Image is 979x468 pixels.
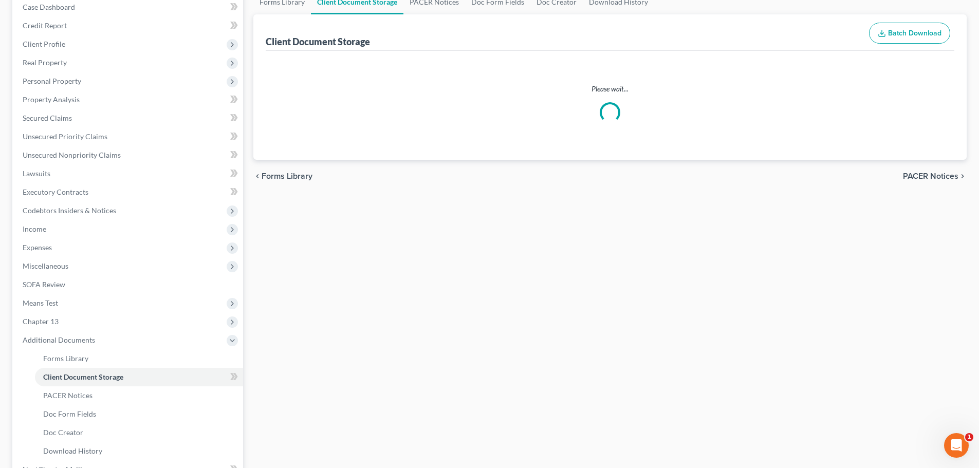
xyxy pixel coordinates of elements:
[14,109,243,127] a: Secured Claims
[23,317,59,326] span: Chapter 13
[965,433,973,441] span: 1
[23,77,81,85] span: Personal Property
[23,169,50,178] span: Lawsuits
[23,40,65,48] span: Client Profile
[869,23,950,44] button: Batch Download
[888,29,941,38] span: Batch Download
[23,224,46,233] span: Income
[35,349,243,368] a: Forms Library
[35,423,243,442] a: Doc Creator
[903,172,967,180] button: PACER Notices chevron_right
[23,206,116,215] span: Codebtors Insiders & Notices
[35,386,243,405] a: PACER Notices
[14,146,243,164] a: Unsecured Nonpriority Claims
[14,90,243,109] a: Property Analysis
[23,132,107,141] span: Unsecured Priority Claims
[23,261,68,270] span: Miscellaneous
[35,405,243,423] a: Doc Form Fields
[903,172,958,180] span: PACER Notices
[43,446,102,455] span: Download History
[43,428,83,437] span: Doc Creator
[23,95,80,104] span: Property Analysis
[43,409,96,418] span: Doc Form Fields
[23,3,75,11] span: Case Dashboard
[253,172,262,180] i: chevron_left
[43,354,88,363] span: Forms Library
[958,172,967,180] i: chevron_right
[23,298,58,307] span: Means Test
[944,433,969,458] iframe: Intercom live chat
[23,335,95,344] span: Additional Documents
[23,151,121,159] span: Unsecured Nonpriority Claims
[14,183,243,201] a: Executory Contracts
[43,391,93,400] span: PACER Notices
[43,372,123,381] span: Client Document Storage
[268,84,952,94] p: Please wait...
[35,368,243,386] a: Client Document Storage
[23,188,88,196] span: Executory Contracts
[14,275,243,294] a: SOFA Review
[23,243,52,252] span: Expenses
[266,35,370,48] div: Client Document Storage
[253,172,312,180] button: chevron_left Forms Library
[14,16,243,35] a: Credit Report
[35,442,243,460] a: Download History
[23,21,67,30] span: Credit Report
[23,280,65,289] span: SOFA Review
[23,114,72,122] span: Secured Claims
[23,58,67,67] span: Real Property
[262,172,312,180] span: Forms Library
[14,164,243,183] a: Lawsuits
[14,127,243,146] a: Unsecured Priority Claims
